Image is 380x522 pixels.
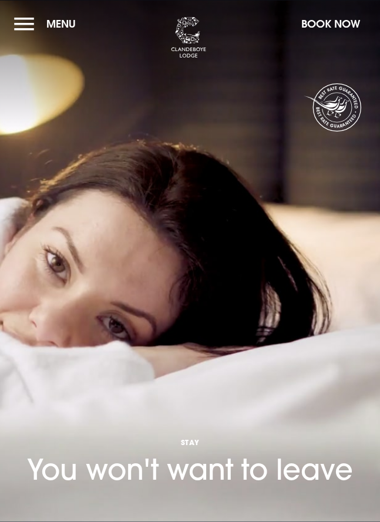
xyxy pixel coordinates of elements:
[14,11,82,36] button: Menu
[7,437,373,447] span: Stay
[295,11,366,36] button: Book Now
[7,405,373,487] h1: You won't want to leave
[46,17,76,31] span: Menu
[171,17,206,58] img: Clandeboye Lodge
